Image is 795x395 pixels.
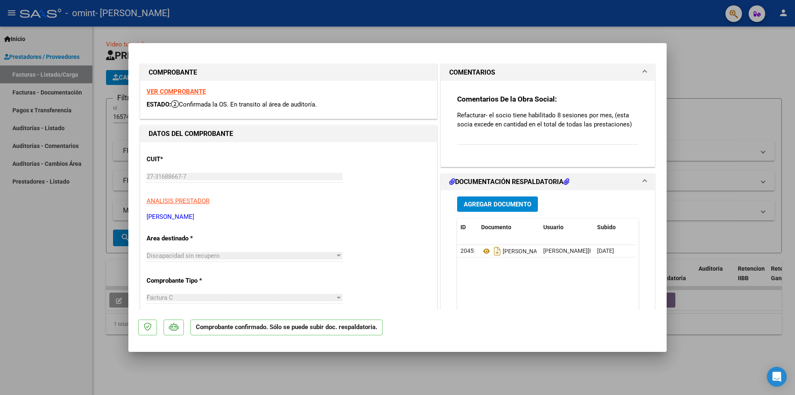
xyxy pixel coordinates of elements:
h1: DOCUMENTACIÓN RESPALDATORIA [449,177,569,187]
span: [PERSON_NAME][EMAIL_ADDRESS][DOMAIN_NAME] - [PERSON_NAME] [543,247,728,254]
strong: DATOS DEL COMPROBANTE [149,130,233,138]
span: Factura C [147,294,173,301]
div: COMENTARIOS [441,81,655,167]
mat-expansion-panel-header: COMENTARIOS [441,64,655,81]
p: Comprobante confirmado. Sólo se puede subir doc. respaldatoria. [190,320,383,336]
span: Confirmada la OS. En transito al área de auditoría. [171,101,317,108]
span: Subido [597,224,616,230]
mat-expansion-panel-header: DOCUMENTACIÓN RESPALDATORIA [441,174,655,190]
h1: COMENTARIOS [449,68,495,78]
p: Comprobante Tipo * [147,276,232,286]
span: ESTADO: [147,101,171,108]
span: ID [460,224,466,230]
span: [DATE] [597,247,614,254]
span: 20455 [460,247,477,254]
datatable-header-cell: Documento [478,218,540,236]
p: [PERSON_NAME] [147,212,431,222]
div: DOCUMENTACIÓN RESPALDATORIA [441,190,655,362]
datatable-header-cell: ID [457,218,478,236]
datatable-header-cell: Subido [594,218,635,236]
strong: Comentarios De la Obra Social: [457,95,557,103]
a: VER COMPROBANTE [147,88,206,95]
span: Agregar Documento [464,201,531,208]
p: CUIT [147,155,232,164]
i: Descargar documento [492,245,503,258]
p: Refacturar- el socio tiene habilitado 8 sesiones por mes, (esta socia excede en cantidad en el to... [457,111,638,129]
span: Discapacidad sin recupero [147,252,220,259]
p: Area destinado * [147,234,232,243]
span: Documento [481,224,511,230]
span: ANALISIS PRESTADOR [147,197,210,205]
datatable-header-cell: Acción [635,218,677,236]
datatable-header-cell: Usuario [540,218,594,236]
span: Usuario [543,224,564,230]
span: [PERSON_NAME] [481,248,547,254]
div: Open Intercom Messenger [767,367,787,387]
button: Agregar Documento [457,196,538,212]
strong: COMPROBANTE [149,68,197,76]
